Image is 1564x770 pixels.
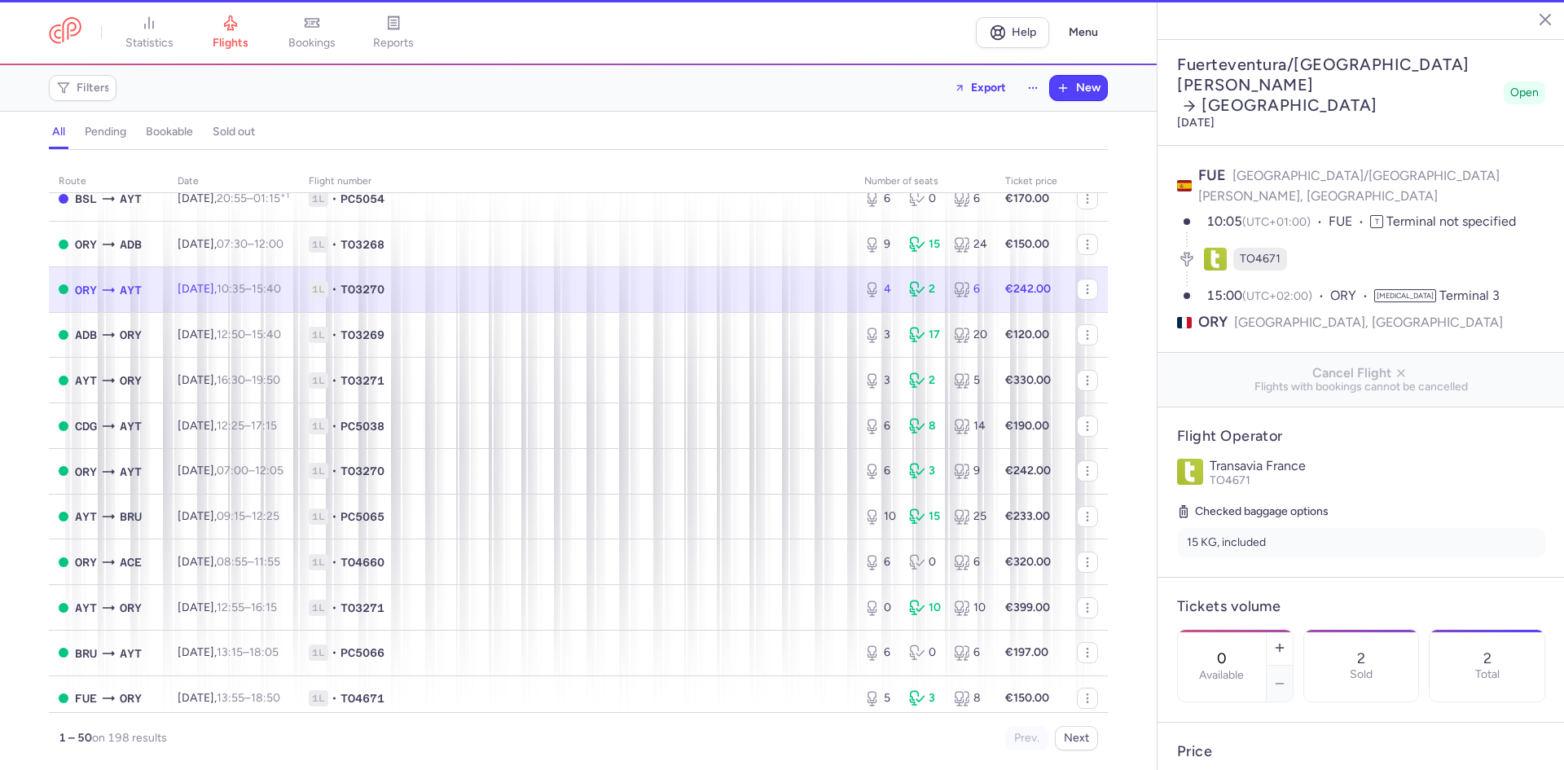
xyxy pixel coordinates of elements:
div: 3 [864,327,896,343]
span: FUE [1329,213,1370,231]
span: ORY [120,372,142,389]
span: AYT [120,190,142,208]
h4: bookable [146,125,193,139]
span: [GEOGRAPHIC_DATA], [GEOGRAPHIC_DATA] [1234,312,1503,332]
div: 15 [909,508,941,525]
figure: TO airline logo [1204,248,1227,271]
h4: Price [1177,742,1545,761]
time: 12:00 [254,237,283,251]
span: – [217,464,283,477]
button: Next [1055,726,1098,750]
div: 4 [864,281,896,297]
div: 6 [954,645,986,661]
span: 1L [309,690,328,706]
div: 6 [864,418,896,434]
span: 1L [309,554,328,570]
span: ORY [75,463,97,481]
span: – [217,419,277,433]
button: New [1050,76,1107,100]
span: ORY [1330,287,1374,306]
div: 2 [909,372,941,389]
strong: €150.00 [1005,691,1049,705]
span: – [217,645,279,659]
label: Available [1199,669,1244,682]
span: TO3271 [340,372,384,389]
span: 1L [309,372,328,389]
span: T [1370,215,1383,228]
span: • [332,554,337,570]
time: 10:35 [217,282,245,296]
p: 2 [1357,650,1365,667]
span: 1L [309,463,328,479]
span: [DATE], [178,691,280,705]
div: 5 [954,372,986,389]
a: flights [190,15,271,51]
time: 19:50 [252,373,280,387]
div: 0 [909,645,941,661]
div: 6 [954,554,986,570]
span: FUE [1198,166,1226,184]
li: 15 KG, included [1177,528,1545,557]
span: • [332,327,337,343]
span: BRU [120,508,142,526]
span: ORY [120,599,142,617]
a: bookings [271,15,353,51]
div: 10 [864,508,896,525]
strong: €233.00 [1005,509,1050,523]
a: Help [976,17,1049,48]
span: • [332,645,337,661]
span: ORY [75,235,97,253]
time: 16:30 [217,373,245,387]
span: ORY [75,281,97,299]
span: • [332,418,337,434]
span: TO3269 [340,327,384,343]
span: ADB [75,326,97,344]
span: – [217,509,279,523]
strong: €399.00 [1005,601,1050,614]
span: 1L [309,508,328,525]
div: 25 [954,508,986,525]
span: 1L [309,281,328,297]
time: 17:15 [251,419,277,433]
div: 6 [864,645,896,661]
div: 0 [864,600,896,616]
span: TO3270 [340,463,384,479]
span: Cancel Flight [1171,366,1552,381]
div: 17 [909,327,941,343]
time: 09:15 [217,509,245,523]
sup: +1 [280,190,289,200]
h5: Checked baggage options [1177,502,1545,521]
span: AYT [75,372,97,389]
p: Total [1475,668,1500,681]
div: 15 [909,236,941,253]
span: [DATE], [178,237,283,251]
span: AYT [120,417,142,435]
a: reports [353,15,434,51]
span: [DATE], [178,191,289,205]
span: ORY [75,553,97,571]
span: ORY [120,326,142,344]
span: • [332,600,337,616]
span: • [332,372,337,389]
span: Terminal not specified [1386,213,1516,229]
strong: €120.00 [1005,328,1049,341]
span: AYT [75,599,97,617]
span: 1L [309,191,328,207]
button: Prev. [1005,726,1048,750]
span: BSL [75,190,97,208]
strong: €330.00 [1005,373,1051,387]
span: [DATE], [178,509,279,523]
span: ACE [120,553,142,571]
div: 8 [909,418,941,434]
span: bookings [288,36,336,51]
span: flights [213,36,248,51]
time: 15:40 [252,328,281,341]
span: [MEDICAL_DATA] [1374,289,1436,302]
time: 07:00 [217,464,248,477]
span: TO3271 [340,600,384,616]
span: Open [1510,85,1539,101]
span: CLOSED [59,194,68,204]
span: – [217,237,283,251]
span: [DATE], [178,464,283,477]
span: • [332,508,337,525]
